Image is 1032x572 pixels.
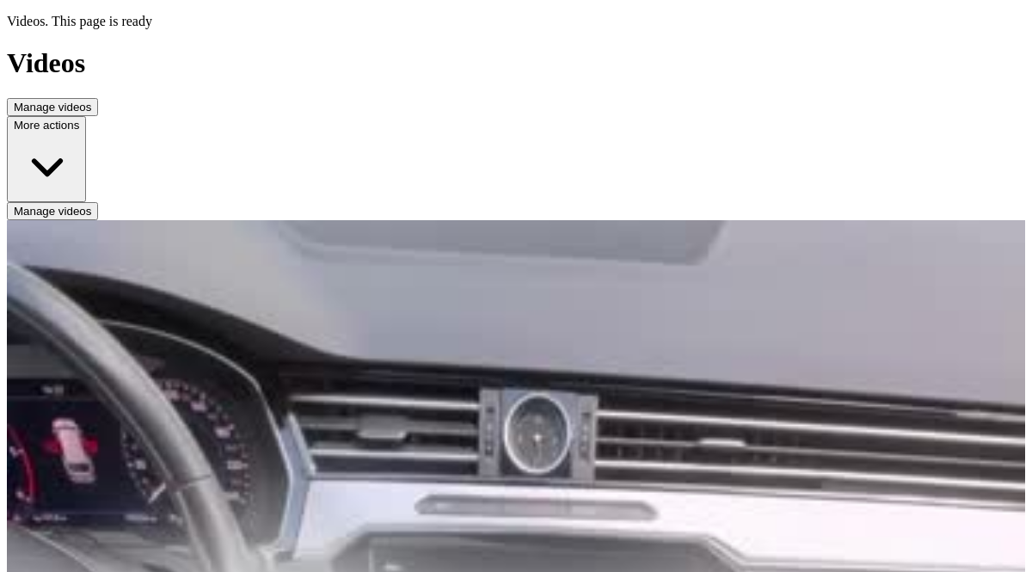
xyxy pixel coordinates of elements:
button: More actions [7,116,86,202]
p: Videos. This page is ready [7,14,1025,29]
span: Manage videos [14,205,91,218]
button: Manage videos [7,202,98,220]
button: Manage videos [7,98,98,116]
span: Videos [7,47,85,78]
span: Manage videos [14,101,91,114]
span: More actions [14,119,79,132]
